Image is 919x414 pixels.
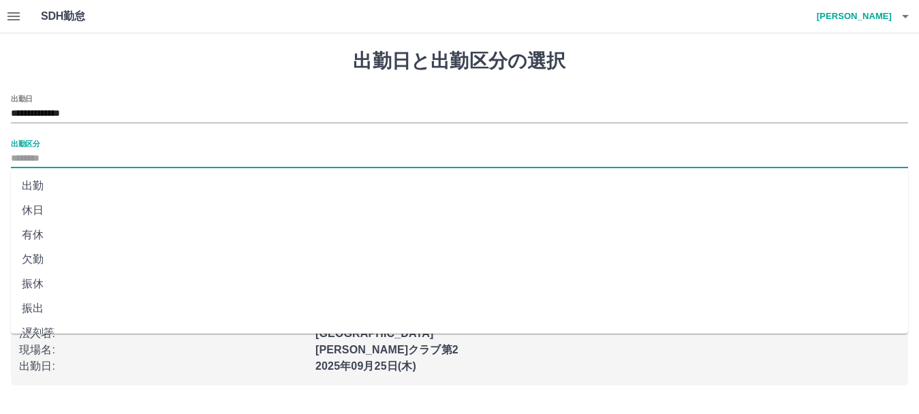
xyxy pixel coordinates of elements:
[11,174,908,198] li: 出勤
[19,358,307,375] p: 出勤日 :
[19,342,307,358] p: 現場名 :
[315,344,458,355] b: [PERSON_NAME]クラブ第2
[11,93,33,103] label: 出勤日
[11,321,908,345] li: 遅刻等
[11,247,908,272] li: 欠勤
[11,138,40,148] label: 出勤区分
[11,223,908,247] li: 有休
[11,296,908,321] li: 振出
[315,360,416,372] b: 2025年09月25日(木)
[11,272,908,296] li: 振休
[11,198,908,223] li: 休日
[11,50,908,73] h1: 出勤日と出勤区分の選択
